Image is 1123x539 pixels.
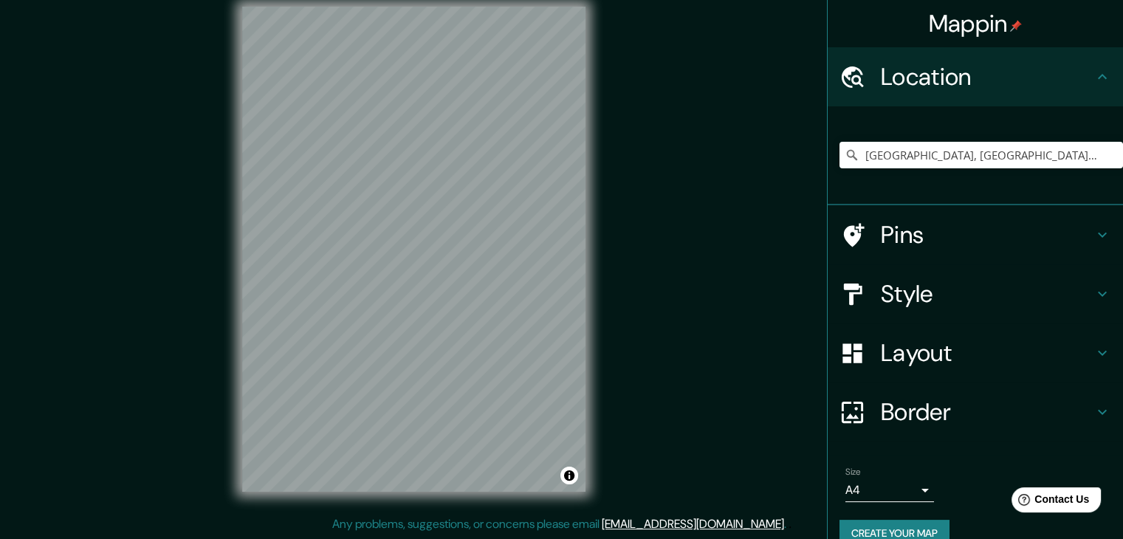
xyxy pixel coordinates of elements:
[845,478,934,502] div: A4
[881,397,1093,427] h4: Border
[929,9,1023,38] h4: Mappin
[828,382,1123,442] div: Border
[881,220,1093,250] h4: Pins
[828,205,1123,264] div: Pins
[242,7,585,492] canvas: Map
[560,467,578,484] button: Toggle attribution
[602,516,784,532] a: [EMAIL_ADDRESS][DOMAIN_NAME]
[789,515,791,533] div: .
[828,47,1123,106] div: Location
[828,264,1123,323] div: Style
[1010,20,1022,32] img: pin-icon.png
[828,323,1123,382] div: Layout
[786,515,789,533] div: .
[332,515,786,533] p: Any problems, suggestions, or concerns please email .
[881,62,1093,92] h4: Location
[881,279,1093,309] h4: Style
[881,338,1093,368] h4: Layout
[839,142,1123,168] input: Pick your city or area
[992,481,1107,523] iframe: Help widget launcher
[845,466,861,478] label: Size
